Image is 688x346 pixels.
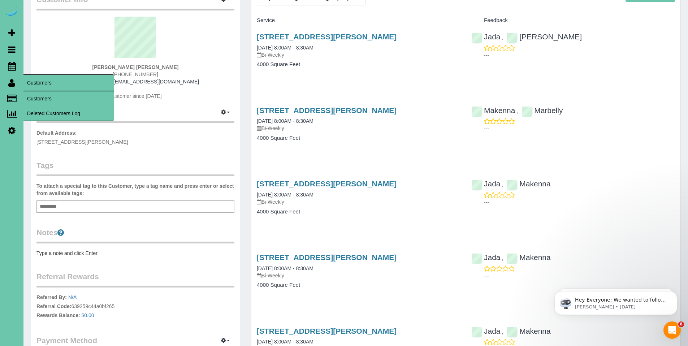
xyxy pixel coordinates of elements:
a: N/A [68,294,77,300]
p: Bi-Weekly [257,125,460,132]
a: $0.00 [82,312,94,318]
img: Automaid Logo [4,7,19,17]
a: [STREET_ADDRESS][PERSON_NAME] [257,327,397,335]
h4: Service [257,17,460,23]
span: Hey Everyone: We wanted to follow up and let you know we have been closely monitoring the account... [31,21,124,99]
ul: Customers [23,91,114,121]
p: --- [484,52,675,59]
pre: Type a note and click Enter [36,250,234,257]
a: [DATE] 8:00AM - 8:30AM [257,339,313,345]
a: Jada [471,180,501,188]
p: --- [484,199,675,206]
a: [STREET_ADDRESS][PERSON_NAME] [257,33,397,41]
a: [STREET_ADDRESS][PERSON_NAME] [257,180,397,188]
strong: [PERSON_NAME] [PERSON_NAME] [92,64,179,70]
h4: Feedback [471,17,675,23]
a: Deleted Customers Log [23,106,114,121]
a: [DATE] 8:00AM - 8:30AM [257,265,313,271]
a: Makenna [507,327,550,335]
a: [DATE] 8:00AM - 8:30AM [257,118,313,124]
a: Jada [471,33,501,41]
p: Bi-Weekly [257,272,460,279]
p: Message from Ellie, sent 1d ago [31,28,125,34]
span: , [502,35,503,40]
p: Bi-Weekly [257,198,460,206]
label: Referral Code: [36,303,71,310]
span: , [502,182,503,187]
label: Rewards Balance: [36,312,80,319]
h4: 4000 Square Feet [257,61,460,68]
span: 8 [678,321,684,327]
label: Default Address: [36,129,77,137]
h4: 4000 Square Feet [257,209,460,215]
p: --- [484,125,675,132]
p: --- [484,272,675,280]
a: Jada [471,253,501,261]
a: Customers [23,91,114,106]
a: [STREET_ADDRESS][PERSON_NAME] [257,253,397,261]
span: Customer since [DATE] [109,93,161,99]
span: , [502,329,503,335]
iframe: Intercom live chat [663,321,681,339]
h4: 4000 Square Feet [257,282,460,288]
a: Makenna [471,106,515,114]
a: [PERSON_NAME] [507,33,582,41]
a: Makenna [507,180,550,188]
a: [PERSON_NAME][EMAIL_ADDRESS][DOMAIN_NAME] [72,79,199,85]
legend: Referral Rewards [36,271,234,287]
label: To attach a special tag to this Customer, type a tag name and press enter or select from availabl... [36,182,234,197]
p: 639259c44a0bf265 [36,294,234,321]
span: Customers [23,74,114,91]
span: , [516,108,518,114]
a: [STREET_ADDRESS][PERSON_NAME] [257,106,397,114]
legend: Tags [36,160,234,176]
span: , [502,255,503,261]
p: Bi-Weekly [257,51,460,59]
span: [PHONE_NUMBER] [113,72,158,77]
a: Jada [471,327,501,335]
a: Makenna [507,253,550,261]
a: [DATE] 8:00AM - 8:30AM [257,45,313,51]
a: [DATE] 8:00AM - 8:30AM [257,192,313,198]
label: Referred By: [36,294,67,301]
iframe: Intercom notifications message [544,276,688,326]
a: Marbelly [522,106,563,114]
span: [STREET_ADDRESS][PERSON_NAME] [36,139,128,145]
legend: Notes [36,227,234,243]
h4: 4000 Square Feet [257,135,460,141]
